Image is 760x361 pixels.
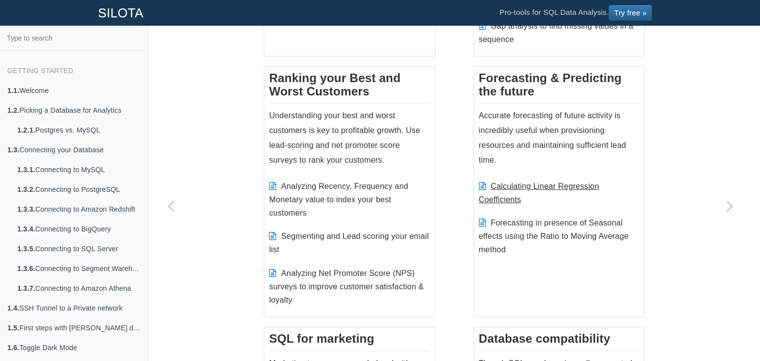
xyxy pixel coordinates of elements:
[7,344,19,352] b: 1.6.
[479,332,640,351] h3: Database compatibility
[479,108,640,168] p: Accurate forecasting of future activity is incredibly useful when provisioning resources and main...
[479,72,640,103] h3: Forecasting & Predicting the future
[17,225,35,233] b: 1.3.4.
[269,232,429,254] a: Segmenting and Lead scoring your email list
[17,284,35,292] b: 1.3.7.
[711,312,748,349] iframe: Drift Widget Chat Controller
[479,219,629,254] a: Forecasting in presence of Seasonal effects using the Ratio to Moving Average method
[7,324,19,332] b: 1.5.
[10,120,148,140] a: 1.2.1.Postgres vs. MySQL
[10,180,148,199] a: 1.3.2.Connecting to PostgreSQL
[10,278,148,298] a: 1.3.7.Connecting to Amazon Athena
[17,185,35,193] b: 1.3.2.
[10,219,148,239] a: 1.3.4.Connecting to BigQuery
[269,269,424,304] a: Analyzing Net Promoter Score (NPS) surveys to improve customer satisfaction & loyalty
[10,199,148,219] a: 1.3.3.Connecting to Amazon Redshift
[269,72,430,103] h3: Ranking your Best and Worst Customers
[10,239,148,259] a: 1.3.5.Connecting to SQL Server
[17,205,35,213] b: 1.3.3.
[609,5,652,21] a: Try free »
[479,182,599,204] a: Calculating Linear Regression Coefficients
[269,182,408,217] a: Analyzing Recency, Frequency and Monetary value to index your best customers
[489,0,662,25] li: Pro-tools for SQL Data Analysis.
[10,259,148,278] a: 1.3.6.Connecting to Segment Warehouse
[17,265,35,272] b: 1.3.6.
[708,50,752,361] a: Next page: Calculating Running Total
[7,304,19,312] b: 1.4.
[7,146,19,154] b: 1.3.
[17,126,35,134] b: 1.2.1.
[91,0,151,25] a: SILOTA
[17,166,35,174] b: 1.3.1.
[17,245,35,253] b: 1.3.5.
[10,160,148,180] a: 1.3.1.Connecting to MySQL
[148,50,193,361] a: Previous page: Toggle Dark Mode
[7,106,19,114] b: 1.2.
[7,87,19,94] b: 1.1.
[3,29,145,47] input: Type to search
[269,108,430,168] p: Understanding your best and worst customers is key to profitable growth. Use lead-scoring and net...
[269,332,430,351] h3: SQL for marketing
